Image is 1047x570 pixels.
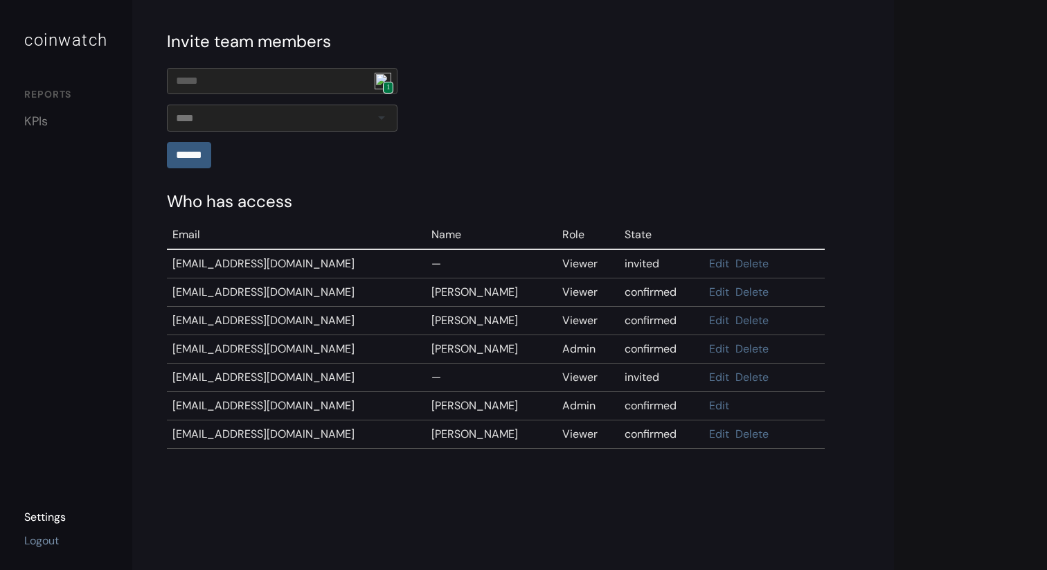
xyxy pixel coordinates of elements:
[167,249,426,278] td: [EMAIL_ADDRESS][DOMAIN_NAME]
[167,392,426,420] td: [EMAIL_ADDRESS][DOMAIN_NAME]
[735,341,769,356] a: Delete
[619,249,704,278] td: invited
[24,87,108,105] div: REPORTS
[619,307,704,335] td: confirmed
[167,364,426,392] td: [EMAIL_ADDRESS][DOMAIN_NAME]
[562,427,598,441] span: Viewer
[619,364,704,392] td: invited
[562,285,598,299] span: Viewer
[562,313,598,328] span: Viewer
[735,313,769,328] a: Delete
[426,420,557,449] td: [PERSON_NAME]
[619,335,704,364] td: confirmed
[24,533,59,548] a: Logout
[619,278,704,307] td: confirmed
[24,28,108,53] div: coinwatch
[375,73,391,89] img: npw-badge-icon.svg
[557,221,619,249] td: Role
[562,341,596,356] span: Admin
[167,221,426,249] td: Email
[735,427,769,441] a: Delete
[709,341,729,356] a: Edit
[735,285,769,299] a: Delete
[167,189,859,214] div: Who has access
[709,313,729,328] a: Edit
[619,392,704,420] td: confirmed
[426,335,557,364] td: [PERSON_NAME]
[24,112,108,131] a: KPIs
[167,307,426,335] td: [EMAIL_ADDRESS][DOMAIN_NAME]
[619,420,704,449] td: confirmed
[426,221,557,249] td: Name
[562,398,596,413] span: Admin
[709,256,729,271] a: Edit
[167,278,426,307] td: [EMAIL_ADDRESS][DOMAIN_NAME]
[426,392,557,420] td: [PERSON_NAME]
[383,82,393,93] span: 1
[426,364,557,392] td: —
[619,221,704,249] td: State
[562,256,598,271] span: Viewer
[426,307,557,335] td: [PERSON_NAME]
[426,278,557,307] td: [PERSON_NAME]
[167,29,859,54] div: Invite team members
[426,249,557,278] td: —
[709,427,729,441] a: Edit
[709,398,729,413] a: Edit
[709,370,729,384] a: Edit
[167,420,426,449] td: [EMAIL_ADDRESS][DOMAIN_NAME]
[735,256,769,271] a: Delete
[562,370,598,384] span: Viewer
[735,370,769,384] a: Delete
[709,285,729,299] a: Edit
[167,335,426,364] td: [EMAIL_ADDRESS][DOMAIN_NAME]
